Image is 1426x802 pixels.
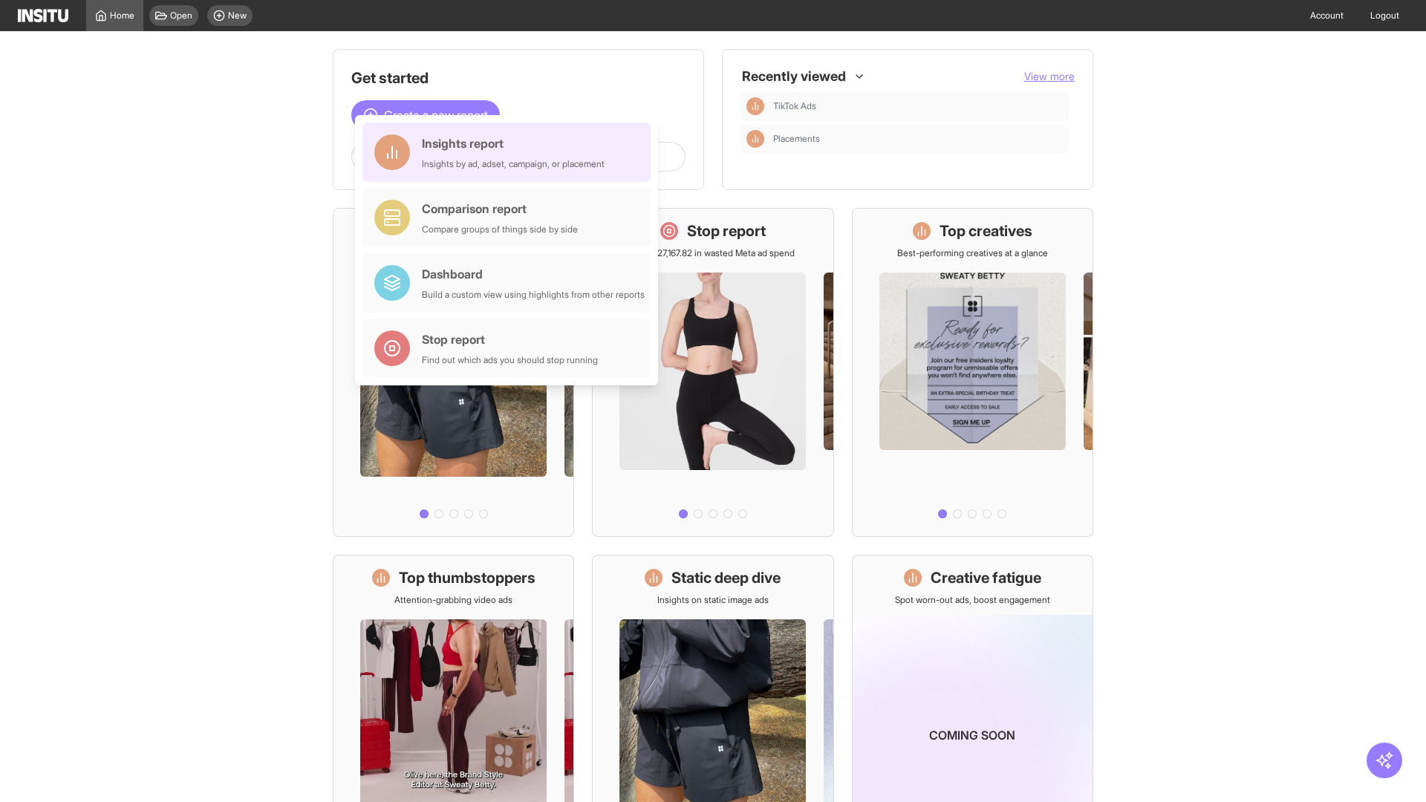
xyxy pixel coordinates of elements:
h1: Top thumbstoppers [399,567,535,588]
button: View more [1024,69,1075,84]
span: TikTok Ads [773,100,816,112]
span: Placements [773,133,820,145]
div: Insights [746,97,764,115]
button: Create a new report [351,100,500,130]
h1: Top creatives [940,221,1032,241]
div: Insights [746,130,764,148]
div: Compare groups of things side by side [422,224,578,235]
span: View more [1024,70,1075,82]
span: Placements [773,133,1063,145]
a: Top creativesBest-performing creatives at a glance [852,208,1093,537]
a: Stop reportSave £27,167.82 in wasted Meta ad spend [592,208,833,537]
p: Best-performing creatives at a glance [897,247,1048,259]
h1: Get started [351,68,686,88]
img: Logo [18,9,68,22]
div: Insights report [422,134,605,152]
div: Stop report [422,330,598,348]
span: Open [170,10,192,22]
p: Save £27,167.82 in wasted Meta ad spend [631,247,795,259]
div: Comparison report [422,200,578,218]
div: Insights by ad, adset, campaign, or placement [422,158,605,170]
div: Find out which ads you should stop running [422,354,598,366]
span: New [228,10,247,22]
span: Home [110,10,134,22]
h1: Stop report [687,221,766,241]
div: Build a custom view using highlights from other reports [422,289,645,301]
a: What's live nowSee all active ads instantly [333,208,574,537]
h1: Static deep dive [671,567,781,588]
span: TikTok Ads [773,100,1063,112]
span: Create a new report [384,106,488,124]
p: Insights on static image ads [657,594,769,606]
p: Attention-grabbing video ads [394,594,512,606]
div: Dashboard [422,265,645,283]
